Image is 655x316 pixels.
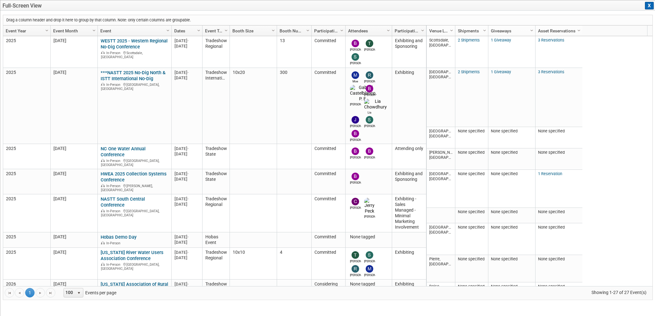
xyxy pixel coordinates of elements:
[205,25,225,36] a: Event Type (Tradeshow National, Regional, State, Sponsorship, Assoc Event)
[101,250,164,261] a: [US_STATE] River Water Users Association Conference
[352,130,359,137] img: Bryant Welch
[352,40,359,47] img: Bijan Khamanian
[427,223,455,255] td: [GEOGRAPHIC_DATA], [GEOGRAPHIC_DATA]
[429,25,451,36] a: Venue Location
[339,28,344,33] span: Column Settings
[106,263,122,267] span: In-Person
[48,291,53,296] span: Go to the last page
[538,25,578,36] a: Asset Reservations
[458,284,485,289] span: None specified
[202,36,230,68] td: Tradeshow Regional
[350,137,361,142] div: Bryant Welch
[427,36,455,68] td: Scottsdale, [GEOGRAPHIC_DATA]
[106,159,122,163] span: In-Person
[175,196,200,202] div: [DATE]
[270,25,277,35] a: Column Settings
[645,2,654,9] button: X
[196,28,201,33] span: Column Settings
[366,40,373,47] img: Tom Furie
[44,28,49,33] span: Column Settings
[175,75,200,80] div: [DATE]
[449,28,454,33] span: Column Settings
[311,232,345,248] td: Committed
[3,169,50,194] td: 2025
[420,28,425,33] span: Column Settings
[392,248,426,280] td: Exhibiting
[271,28,276,33] span: Column Settings
[187,70,189,75] span: -
[224,28,229,33] span: Column Settings
[458,150,485,155] span: None specified
[175,43,200,49] div: [DATE]
[101,234,136,240] a: Hobas Demo Day
[7,291,12,296] span: Go to the first page
[385,25,392,35] a: Column Settings
[101,50,169,59] div: Scottsdale, [GEOGRAPHIC_DATA]
[364,198,375,214] img: Jerry Peck
[101,208,169,218] div: [GEOGRAPHIC_DATA], [GEOGRAPHIC_DATA]
[529,28,534,33] span: Column Settings
[491,257,518,261] span: None specified
[538,257,565,261] span: None specified
[17,291,22,296] span: Go to the previous page
[101,281,168,305] a: [US_STATE] Association of Rural Water Systems - Annual Technical Conference (SDARWS)
[491,25,531,36] a: Giveaways
[64,288,75,297] span: 100
[352,173,359,180] img: Bijan Khamanian
[3,144,50,169] td: 2025
[491,38,511,42] a: 1 Giveaway
[175,38,200,43] div: [DATE]
[427,282,455,302] td: Boise, [GEOGRAPHIC_DATA]
[491,225,518,230] span: None specified
[458,257,485,261] span: None specified
[364,92,375,97] div: Bijan Khamanian
[366,85,373,92] img: Bijan Khamanian
[101,158,169,167] div: [GEOGRAPHIC_DATA], [GEOGRAPHIC_DATA]
[187,171,189,176] span: -
[106,209,122,213] span: In-Person
[175,250,200,255] div: [DATE]
[76,291,81,296] span: select
[364,273,375,277] div: Mike Bussio
[3,3,653,9] span: Full-Screen View
[427,170,455,208] td: [GEOGRAPHIC_DATA], [GEOGRAPHIC_DATA]
[175,176,200,182] div: [DATE]
[165,25,172,35] a: Column Settings
[101,196,145,208] a: NASTT South Central Conference
[50,36,97,68] td: [DATE]
[352,147,359,155] img: Bryant Welch
[175,240,200,245] div: [DATE]
[175,146,200,151] div: [DATE]
[101,51,105,54] img: In-Person Event
[366,71,373,79] img: Rene Garcia
[350,205,361,210] div: Cole Grinnell
[305,28,310,33] span: Column Settings
[101,146,146,158] a: NC One Water Annual Conference
[50,169,97,194] td: [DATE]
[538,129,565,133] span: None specified
[232,25,273,36] a: Booth Size
[366,147,373,155] img: Brett Ardizone
[202,68,230,144] td: Tradeshow International
[56,288,123,297] span: Events per page
[538,284,565,289] span: None specified
[100,25,167,36] a: Event
[230,248,277,280] td: 10x10
[538,150,565,155] span: None specified
[101,183,169,192] div: [PERSON_NAME], [GEOGRAPHIC_DATA]
[427,68,455,127] td: [GEOGRAPHIC_DATA], [GEOGRAPHIC_DATA]
[576,28,581,33] span: Column Settings
[25,288,35,297] span: 1
[352,198,359,205] img: Cole Grinnell
[538,225,565,230] span: None specified
[175,171,200,176] div: [DATE]
[350,61,361,65] div: Stephen Alston
[350,102,361,107] div: Gabriel Castelblanco, P. E.
[352,251,359,259] img: Tom Furie
[392,169,426,194] td: Exhibiting and Sponsoring
[223,25,230,35] a: Column Settings
[101,82,169,91] div: [GEOGRAPHIC_DATA], [GEOGRAPHIC_DATA]
[364,214,375,219] div: Jerry Peck
[386,28,391,33] span: Column Settings
[458,69,480,74] a: 2 Shipments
